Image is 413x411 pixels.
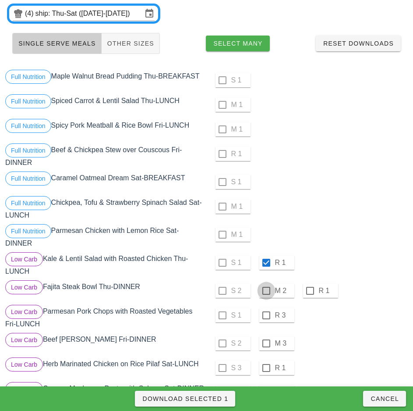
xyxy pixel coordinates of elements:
[4,93,207,117] div: Spiced Carrot & Lentil Salad Thu-LUNCH
[11,144,46,157] span: Full Nutrition
[11,253,37,266] span: Low Carb
[11,197,46,210] span: Full Nutrition
[319,286,336,295] label: R 1
[275,258,293,267] label: R 1
[275,339,293,348] label: M 3
[11,95,46,108] span: Full Nutrition
[4,380,207,405] div: Creamy Mushroom Pasta with Salmon Sat-DINNER
[275,286,293,295] label: M 2
[4,279,207,303] div: Fajita Steak Bowl Thu-DINNER
[11,70,46,83] span: Full Nutrition
[135,391,235,407] button: Download Selected 1
[11,333,37,347] span: Low Carb
[4,194,207,222] div: Chickpea, Tofu & Strawberry Spinach Salad Sat-LUNCH
[4,142,207,170] div: Beef & Chickpea Stew over Couscous Fri-DINNER
[25,9,35,18] div: (4)
[142,395,228,402] span: Download Selected 1
[4,356,207,380] div: Herb Marinated Chicken on Rice Pilaf Sat-LUNCH
[12,33,102,54] button: Single Serve Meals
[4,117,207,142] div: Spicy Pork Meatball & Rice Bowl Fri-LUNCH
[4,170,207,194] div: Caramel Oatmeal Dream Sat-BREAKFAST
[11,358,37,371] span: Low Carb
[275,364,293,372] label: R 1
[275,311,293,320] label: R 3
[107,40,154,47] span: Other Sizes
[4,68,207,93] div: Maple Walnut Bread Pudding Thu-BREAKFAST
[213,40,263,47] span: Select Many
[363,391,406,407] button: Cancel
[316,36,401,51] button: Reset Downloads
[11,172,46,185] span: Full Nutrition
[11,382,37,396] span: Low Carb
[11,305,37,318] span: Low Carb
[4,303,207,331] div: Parmesan Pork Chops with Roasted Vegetables Fri-LUNCH
[11,281,37,294] span: Low Carb
[11,225,46,238] span: Full Nutrition
[206,36,270,51] button: Select Many
[18,40,96,47] span: Single Serve Meals
[4,222,207,250] div: Parmesan Chicken with Lemon Rice Sat-DINNER
[11,119,46,132] span: Full Nutrition
[4,331,207,356] div: Beef [PERSON_NAME] Fri-DINNER
[102,33,160,54] button: Other Sizes
[370,395,399,402] span: Cancel
[323,40,394,47] span: Reset Downloads
[4,250,207,279] div: Kale & Lentil Salad with Roasted Chicken Thu-LUNCH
